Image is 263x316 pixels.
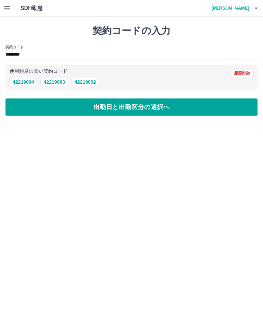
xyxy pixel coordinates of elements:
button: 42219003 [40,78,68,86]
button: 42219002 [72,78,99,86]
button: 履歴削除 [231,70,253,77]
button: 42219004 [10,78,37,86]
h2: 契約コード [5,44,24,50]
button: 出勤日と出勤区分の選択へ [5,98,258,116]
h1: 契約コードの入力 [5,25,258,37]
p: 使用頻度の高い契約コード [10,69,67,74]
